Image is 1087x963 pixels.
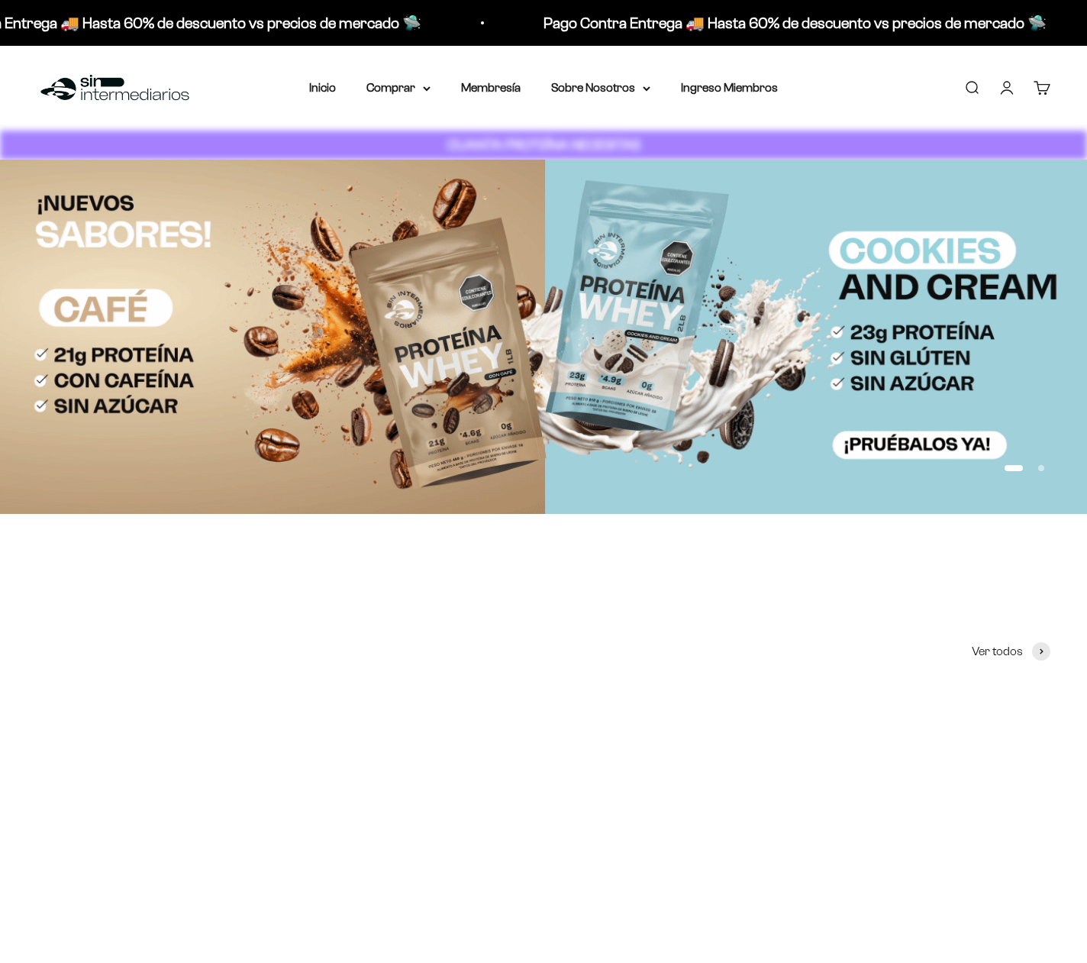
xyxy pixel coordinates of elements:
[972,641,1023,661] span: Ver todos
[447,137,640,153] strong: CUANTA PROTEÍNA NECESITAS
[972,641,1050,661] a: Ver todos
[366,78,431,98] summary: Comprar
[551,78,650,98] summary: Sobre Nosotros
[145,11,648,35] p: Pago Contra Entrega 🚚 Hasta 60% de descuento vs precios de mercado 🛸
[681,81,778,94] a: Ingreso Miembros
[309,81,336,94] a: Inicio
[461,81,521,94] a: Membresía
